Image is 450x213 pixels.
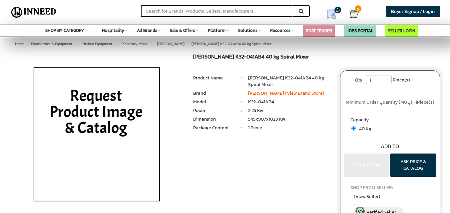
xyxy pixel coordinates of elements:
span: SHOP BY CATEGORY [45,27,84,34]
li: : [234,99,248,105]
input: Search for Brands, Products, Sellers, Manufacturers... [141,5,293,17]
span: Buyer Signup / Login [391,8,435,15]
span: > [27,41,29,47]
li: Brand [193,90,234,97]
span: Foodservice & Equipment [31,41,72,47]
span: , [354,201,427,206]
div: ADD TO [340,143,440,150]
span: Hospitality [102,27,124,34]
h4: SHOP FROM SELLER: [350,185,430,190]
li: Power [193,107,234,114]
a: Foodservice & Equipment [30,40,74,48]
span: > [150,40,153,48]
a: my Quotes [319,7,349,22]
a: POST TENDER [306,28,332,34]
li: : [234,107,248,114]
li: 1 Piece [248,125,330,131]
li: Dimension [193,116,234,123]
a: Cart 0 [349,7,353,21]
span: [PERSON_NAME] K32-041AB4 40 kg Spiral Mixer [30,41,271,47]
span: Kitchen Equipment [82,41,112,47]
li: : [234,125,248,131]
span: Minimum Order Quantity (MOQ) = Piece(s) [346,99,434,106]
li: K32-041AB4 [248,99,330,105]
li: : [234,116,248,123]
button: ASK PRICE & CATALOG [390,154,436,177]
a: [PERSON_NAME] (View Brand Store) [248,90,324,97]
li: 2.25 Kw [248,107,330,114]
span: Sale & Offers [170,27,195,34]
img: Cart [349,9,359,19]
span: Piece(s) [393,75,410,85]
h1: [PERSON_NAME] K32-041AB4 40 kg Spiral Mixer [193,54,330,61]
li: : [234,90,248,97]
a: [PERSON_NAME] [156,40,186,48]
li: [PERSON_NAME] K32-041AB4 40 kg Spiral Mixer [248,75,330,88]
span: > [115,40,118,48]
span: Platform [208,27,225,34]
label: Capacity [350,117,430,125]
a: SELLER LOGIN [388,28,415,34]
a: JOBS PORTAL [347,28,373,34]
a: Buyer Signup / Login [386,6,440,17]
span: [PERSON_NAME] [157,41,185,47]
label: Qty [352,75,366,85]
span: Resources [270,27,290,34]
a: Planetary Mixer [120,40,149,48]
span: 40 Kg [356,125,371,132]
span: Planetary Mixer [122,41,148,47]
img: Inneed.Market [9,4,59,21]
span: > [187,40,190,48]
span: All Brands [137,27,157,34]
li: : [234,75,248,81]
a: Kitchen Equipment [80,40,114,48]
span: (View Seller) [354,193,380,200]
span: 0 [355,5,361,12]
a: Home [14,40,26,48]
span: > [75,40,78,48]
img: Show My Quotes [327,9,337,19]
li: Package Content [193,125,234,131]
span: 1 [416,99,417,106]
li: Product Name [193,75,234,81]
li: Model [193,99,234,105]
li: 545x907x1029 Kw [248,116,330,123]
span: Solutions [238,27,257,34]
